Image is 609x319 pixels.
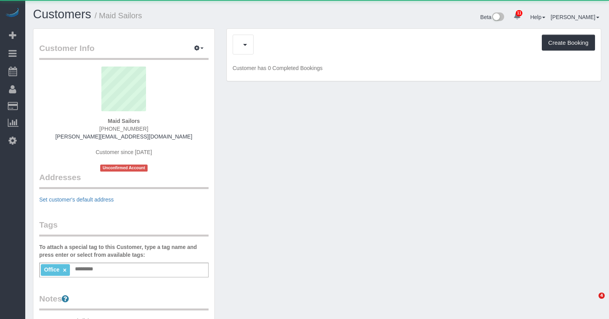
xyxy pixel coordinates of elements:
small: / Maid Sailors [95,11,142,20]
a: Help [530,14,545,20]
iframe: Intercom live chat [583,293,601,311]
button: Create Booking [542,35,595,51]
a: [PERSON_NAME][EMAIL_ADDRESS][DOMAIN_NAME] [56,133,192,140]
span: Unconfirmed Account [100,165,148,171]
a: [PERSON_NAME] [551,14,599,20]
strong: Maid Sailors [108,118,140,124]
span: Office [44,266,59,273]
a: Set customer's default address [39,196,114,203]
span: 11 [516,10,522,16]
span: Customer since [DATE] [96,149,152,155]
span: [PHONE_NUMBER] [99,126,148,132]
a: Customers [33,7,91,21]
legend: Customer Info [39,42,209,60]
p: Customer has 0 Completed Bookings [233,64,595,72]
a: Beta [480,14,505,20]
label: To attach a special tag to this Customer, type a tag name and press enter or select from availabl... [39,243,209,259]
a: 11 [510,8,525,25]
legend: Tags [39,219,209,237]
a: × [63,267,66,273]
img: Automaid Logo [5,8,20,19]
span: 4 [599,293,605,299]
img: New interface [491,12,504,23]
legend: Notes [39,293,209,310]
